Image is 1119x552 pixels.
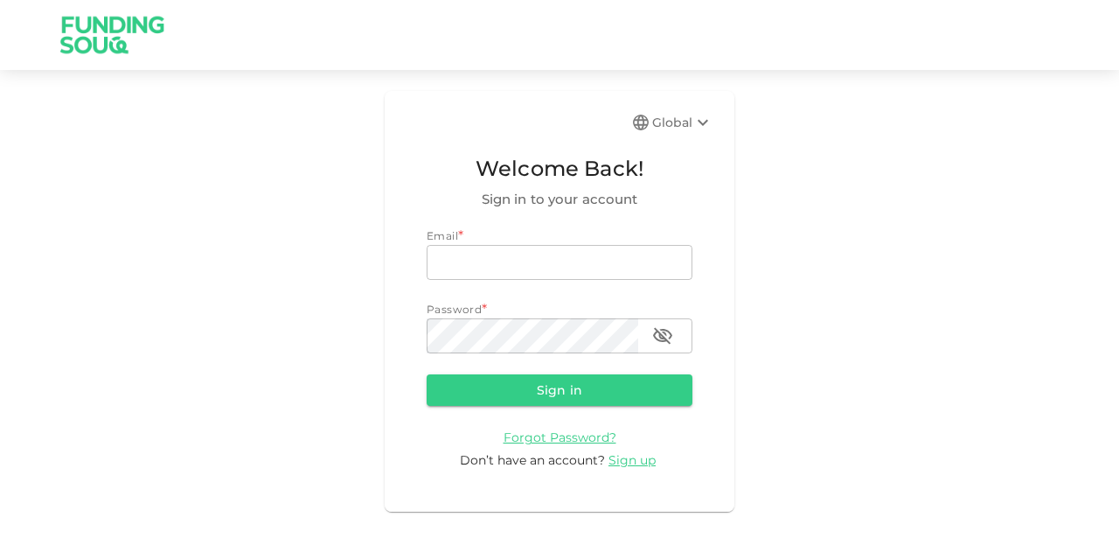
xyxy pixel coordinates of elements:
span: Forgot Password? [504,430,616,445]
span: Sign in to your account [427,189,692,210]
span: Sign up [608,452,656,468]
a: Forgot Password? [504,429,616,445]
button: Sign in [427,374,692,406]
span: Don’t have an account? [460,452,605,468]
span: Email [427,229,458,242]
span: Welcome Back! [427,152,692,185]
input: email [427,245,692,280]
input: password [427,318,638,353]
div: Global [652,112,713,133]
span: Password [427,303,482,316]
